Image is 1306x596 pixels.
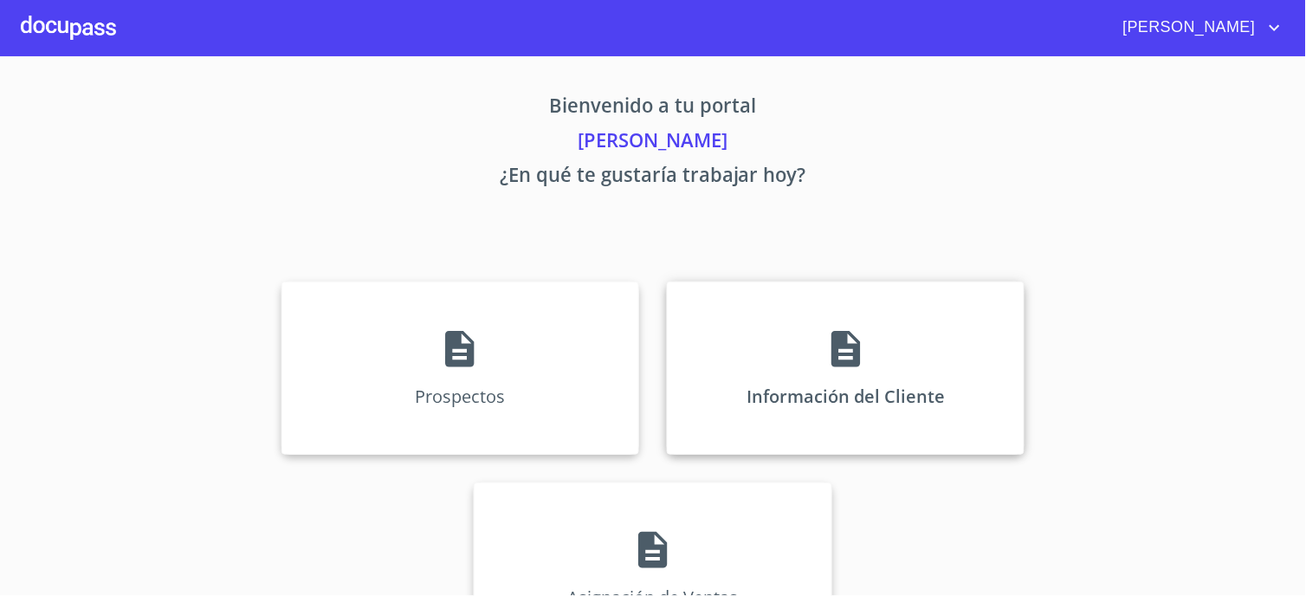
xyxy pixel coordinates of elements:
[120,126,1186,160] p: [PERSON_NAME]
[120,91,1186,126] p: Bienvenido a tu portal
[1110,14,1285,42] button: account of current user
[1110,14,1264,42] span: [PERSON_NAME]
[415,385,505,408] p: Prospectos
[747,385,945,408] p: Información del Cliente
[120,160,1186,195] p: ¿En qué te gustaría trabajar hoy?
